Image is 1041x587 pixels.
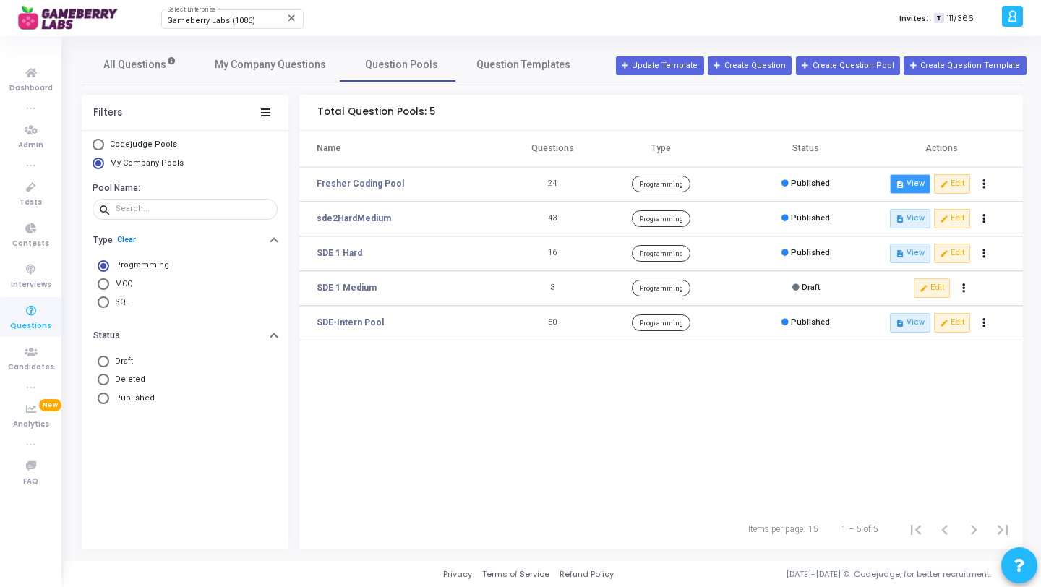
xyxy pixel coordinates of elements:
[901,515,930,544] button: First page
[792,282,820,294] div: Draft
[940,215,948,223] i: edit
[117,235,136,244] a: Clear
[890,174,930,193] button: descriptionView
[286,12,298,24] mat-icon: Clear
[12,238,49,250] span: Contests
[110,158,184,168] span: My Company Pools
[516,167,588,202] td: 24
[109,260,169,272] span: Programming
[109,356,133,368] span: Draft
[959,515,988,544] button: Next page
[109,296,130,309] span: SQL
[93,235,113,246] h6: Type
[18,4,127,33] img: logo
[20,197,42,209] span: Tests
[516,306,588,340] td: 50
[940,319,948,327] i: edit
[632,210,690,226] span: Programming
[930,515,959,544] button: Previous page
[841,523,878,536] div: 1 – 5 of 5
[23,476,38,488] span: FAQ
[93,330,120,341] h6: Status
[632,176,690,192] span: Programming
[299,131,516,167] th: Name
[82,325,288,347] button: Status
[516,236,588,271] td: 16
[476,57,570,72] span: Question Templates
[109,393,155,405] span: Published
[934,313,970,332] button: editEdit
[616,56,704,75] a: Update Template
[103,57,176,72] span: All Questions
[947,12,974,25] span: 111/366
[443,568,472,580] a: Privacy
[934,244,970,262] button: editEdit
[516,271,588,306] td: 3
[93,139,278,173] mat-radio-group: Select Library
[317,212,391,225] a: sde2HardMedium
[215,57,326,72] span: My Company Questions
[934,209,970,228] button: editEdit
[39,399,61,411] span: New
[974,313,995,333] button: Actions
[110,140,177,149] span: Codejudge Pools
[632,280,690,296] span: Programming
[708,56,792,75] button: Create Question
[878,131,1023,167] th: Actions
[954,278,974,299] button: Actions
[896,249,904,257] i: description
[896,319,904,327] i: description
[167,16,255,25] span: Gameberry Labs (1086)
[98,203,116,216] mat-icon: search
[974,174,995,194] button: Actions
[940,249,948,257] i: edit
[109,278,133,291] span: MCQ
[116,205,272,213] input: Search...
[890,244,930,262] button: descriptionView
[614,568,1023,580] div: [DATE]-[DATE] © Codejudge, for better recruitment.
[93,107,122,119] div: Filters
[482,568,549,580] a: Terms of Service
[781,317,830,329] div: Published
[896,180,904,188] i: description
[890,209,930,228] button: descriptionView
[13,419,49,431] span: Analytics
[9,82,53,95] span: Dashboard
[365,57,438,72] span: Question Pools
[82,228,288,251] button: TypeClear
[317,316,384,329] a: SDE-Intern Pool
[988,515,1017,544] button: Last page
[796,56,900,75] button: Create Question Pool
[734,131,878,167] th: Status
[317,281,377,294] a: SDE 1 Medium
[808,523,818,536] div: 15
[8,361,54,374] span: Candidates
[904,56,1026,75] button: Create Question Template
[974,209,995,229] button: Actions
[93,183,274,194] h6: Pool Name:
[781,213,830,225] div: Published
[10,320,51,333] span: Questions
[781,247,830,260] div: Published
[748,523,805,536] div: Items per page:
[974,244,995,264] button: Actions
[317,177,404,190] a: Fresher Coding Pool
[317,106,435,119] h5: Total Question Pools: 5
[588,131,733,167] th: Type
[781,178,830,190] div: Published
[11,279,51,291] span: Interviews
[920,284,928,292] i: edit
[914,278,950,297] button: editEdit
[934,174,970,193] button: editEdit
[632,314,690,330] span: Programming
[896,215,904,223] i: description
[516,131,588,167] th: Questions
[317,247,362,260] a: SDE 1 Hard
[560,568,614,580] a: Refund Policy
[940,180,948,188] i: edit
[934,13,943,24] span: T
[18,140,43,152] span: Admin
[890,313,930,332] button: descriptionView
[516,202,588,236] td: 43
[109,374,145,386] span: Deleted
